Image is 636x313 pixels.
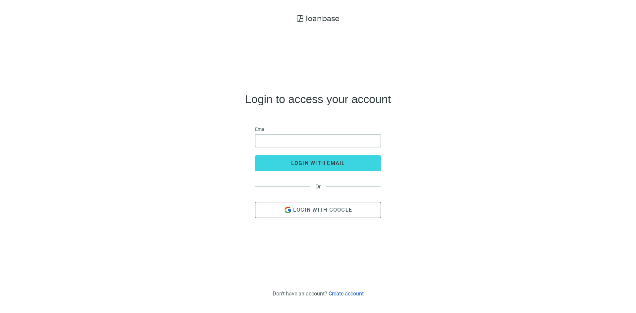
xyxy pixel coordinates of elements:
[255,126,266,133] span: Email
[245,94,391,104] h4: Login to access your account
[329,290,364,297] a: Create account
[310,183,326,190] span: Or
[255,202,381,218] button: Login with Google
[255,155,381,171] button: login with email
[273,290,364,297] div: Don't have an account?
[293,207,352,213] span: Login with Google
[291,160,345,166] span: login with email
